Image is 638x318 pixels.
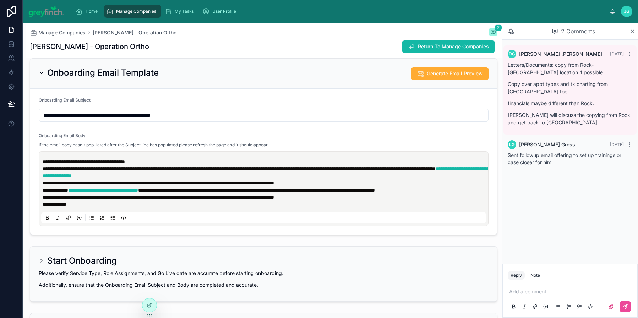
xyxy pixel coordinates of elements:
[508,80,632,95] p: Copy over appt types and tx charting from [GEOGRAPHIC_DATA] too.
[200,5,241,18] a: User Profile
[39,97,91,103] span: Onboarding Email Subject
[30,42,149,52] h1: [PERSON_NAME] - Operation Ortho
[508,271,525,280] button: Reply
[28,6,64,17] img: App logo
[39,269,489,277] p: Please verify Service Type, Role Assignments, and Go Live date are accurate before starting onboa...
[39,142,268,148] span: If the email body hasn't populated after the Subject line has populated please refresh the page a...
[175,9,194,14] span: My Tasks
[39,133,86,138] span: Onboarding Email Body
[489,28,497,37] button: 2
[610,51,624,56] span: [DATE]
[212,9,236,14] span: User Profile
[163,5,199,18] a: My Tasks
[418,43,489,50] span: Return To Manage Companies
[508,99,632,107] p: financials maybe different than Rock.
[519,141,575,148] span: [PERSON_NAME] Gross
[561,27,595,36] span: 2 Comments
[427,70,483,77] span: Generate Email Preview
[38,29,86,36] span: Manage Companies
[495,24,502,31] span: 2
[30,29,86,36] a: Manage Companies
[39,281,489,289] p: Additionally, ensure that the Onboarding Email Subject and Body are completed and accurate.
[93,29,176,36] a: [PERSON_NAME] - Operation Ortho
[70,4,610,19] div: scrollable content
[519,50,602,58] span: [PERSON_NAME] [PERSON_NAME]
[528,271,543,280] button: Note
[73,5,103,18] a: Home
[508,111,632,126] p: [PERSON_NAME] will discuss the copying from Rock and get back to [GEOGRAPHIC_DATA].
[47,67,159,79] h2: Onboarding Email Template
[86,9,98,14] span: Home
[509,142,515,147] span: LG
[508,152,621,165] span: Sent followup email offering to set up trainings or case closer for him.
[624,9,629,14] span: JG
[530,273,540,278] div: Note
[47,255,117,266] h2: Start Onboarding
[411,67,489,80] button: Generate Email Preview
[509,51,515,57] span: DC
[402,40,495,53] button: Return To Manage Companies
[116,9,156,14] span: Manage Companies
[104,5,161,18] a: Manage Companies
[508,61,632,76] p: Letters/Documents: copy from Rock-[GEOGRAPHIC_DATA] location if possible
[610,142,624,147] span: [DATE]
